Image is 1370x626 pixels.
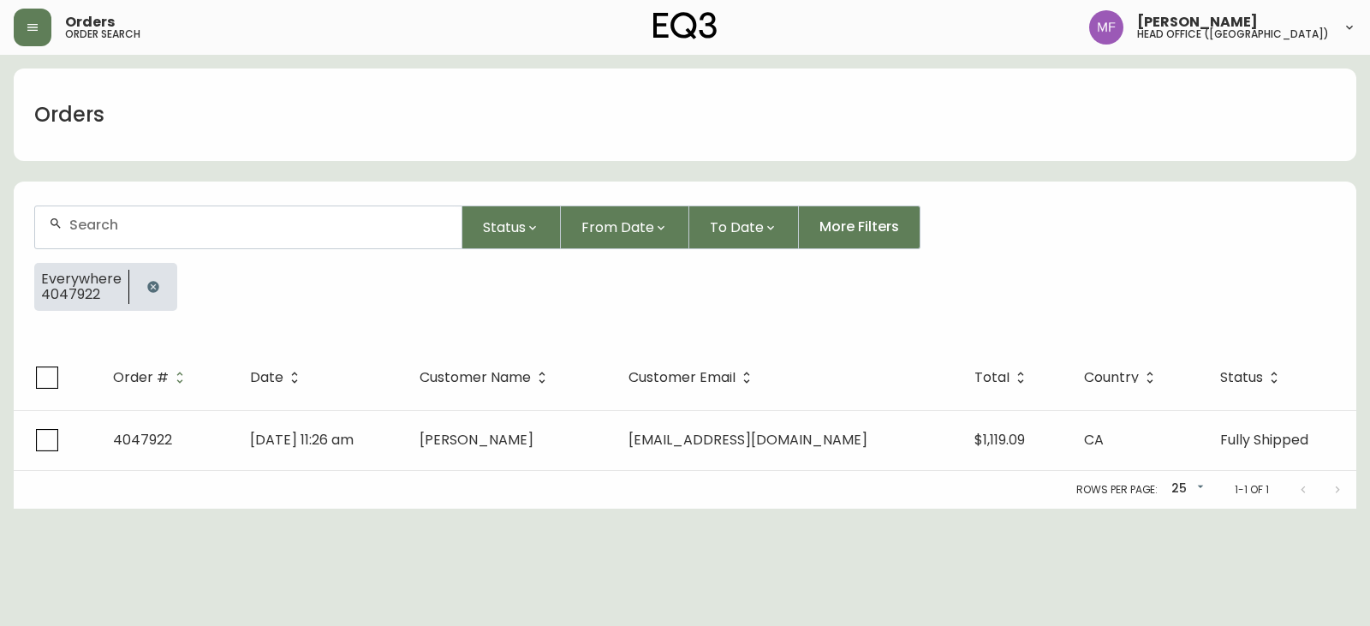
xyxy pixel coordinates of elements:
span: [DATE] 11:26 am [250,430,354,450]
span: Order # [113,373,169,383]
span: Status [1220,370,1285,385]
span: Orders [65,15,115,29]
span: Fully Shipped [1220,430,1308,450]
span: Status [483,217,526,238]
img: logo [653,12,717,39]
h5: order search [65,29,140,39]
span: Customer Name [420,370,553,385]
img: 91cf6c4ea787f0dec862db02e33d59b3 [1089,10,1123,45]
span: Country [1084,373,1139,383]
p: 1-1 of 1 [1235,482,1269,498]
span: To Date [710,217,764,238]
div: 25 [1164,475,1207,504]
span: From Date [581,217,654,238]
span: [PERSON_NAME] [1137,15,1258,29]
span: Total [974,370,1032,385]
span: Order # [113,370,191,385]
span: Everywhere [41,271,122,287]
span: 4047922 [113,430,172,450]
span: [PERSON_NAME] [420,430,533,450]
span: Customer Name [420,373,531,383]
h1: Orders [34,100,104,129]
span: Customer Email [628,373,736,383]
span: 4047922 [41,287,122,302]
span: CA [1084,430,1104,450]
span: Total [974,373,1010,383]
span: Status [1220,373,1263,383]
button: Status [462,206,561,249]
span: [EMAIL_ADDRESS][DOMAIN_NAME] [628,430,867,450]
span: Date [250,370,306,385]
span: More Filters [819,218,899,236]
button: From Date [561,206,689,249]
p: Rows per page: [1076,482,1158,498]
button: To Date [689,206,799,249]
span: Date [250,373,283,383]
span: Country [1084,370,1161,385]
h5: head office ([GEOGRAPHIC_DATA]) [1137,29,1329,39]
span: Customer Email [628,370,758,385]
span: $1,119.09 [974,430,1025,450]
input: Search [69,217,448,233]
button: More Filters [799,206,920,249]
